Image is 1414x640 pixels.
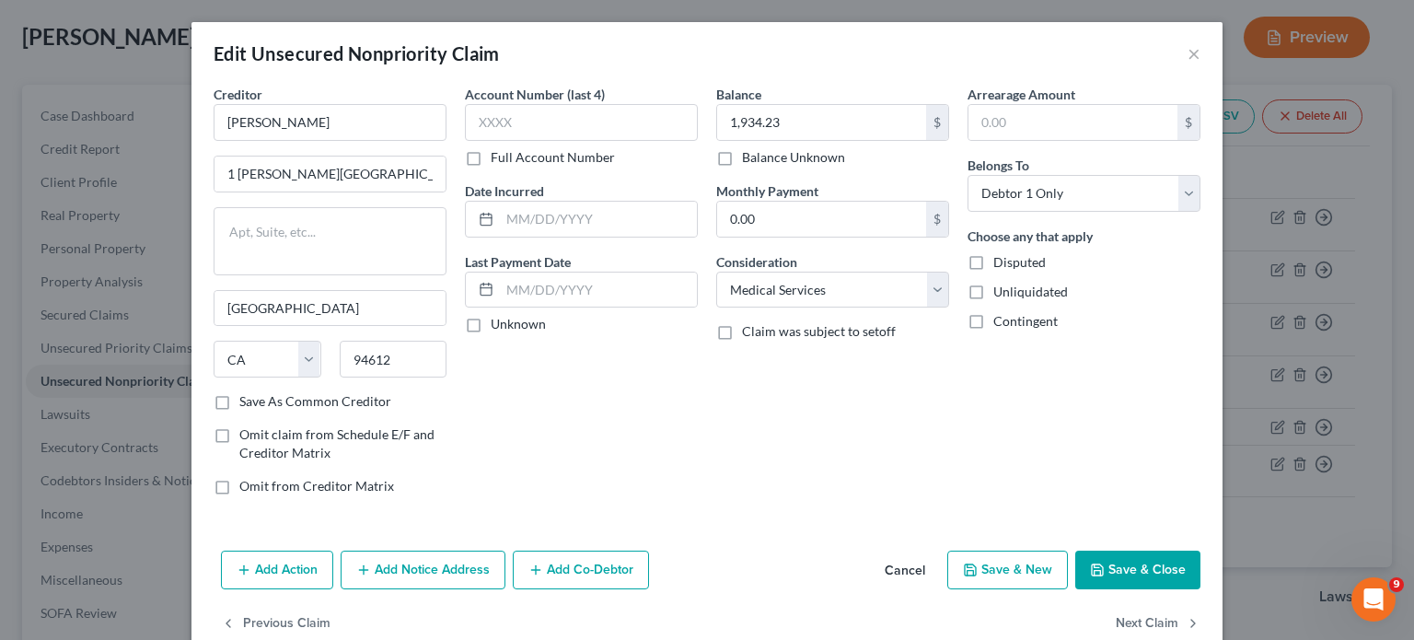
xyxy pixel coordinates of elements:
[716,85,761,104] label: Balance
[214,157,446,192] input: Enter address...
[1351,577,1396,622] iframe: Intercom live chat
[742,323,896,339] span: Claim was subject to setoff
[221,551,333,589] button: Add Action
[214,291,446,326] input: Enter city...
[239,478,394,494] span: Omit from Creditor Matrix
[465,104,698,141] input: XXXX
[500,202,697,237] input: MM/DD/YYYY
[500,273,697,308] input: MM/DD/YYYY
[968,105,1177,140] input: 0.00
[993,313,1058,329] span: Contingent
[465,252,571,272] label: Last Payment Date
[968,85,1075,104] label: Arrearage Amount
[1075,551,1200,589] button: Save & Close
[239,426,435,460] span: Omit claim from Schedule E/F and Creditor Matrix
[340,341,447,378] input: Enter zip...
[717,202,926,237] input: 0.00
[465,85,605,104] label: Account Number (last 4)
[465,181,544,201] label: Date Incurred
[341,551,505,589] button: Add Notice Address
[742,148,845,167] label: Balance Unknown
[491,148,615,167] label: Full Account Number
[214,41,500,66] div: Edit Unsecured Nonpriority Claim
[214,104,446,141] input: Search creditor by name...
[926,202,948,237] div: $
[239,392,391,411] label: Save As Common Creditor
[716,252,797,272] label: Consideration
[870,553,940,589] button: Cancel
[491,315,546,333] label: Unknown
[1188,42,1200,64] button: ×
[1177,105,1200,140] div: $
[993,254,1046,270] span: Disputed
[993,284,1068,299] span: Unliquidated
[968,227,1093,246] label: Choose any that apply
[513,551,649,589] button: Add Co-Debtor
[1389,577,1404,592] span: 9
[716,181,818,201] label: Monthly Payment
[926,105,948,140] div: $
[717,105,926,140] input: 0.00
[947,551,1068,589] button: Save & New
[214,87,262,102] span: Creditor
[968,157,1029,173] span: Belongs To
